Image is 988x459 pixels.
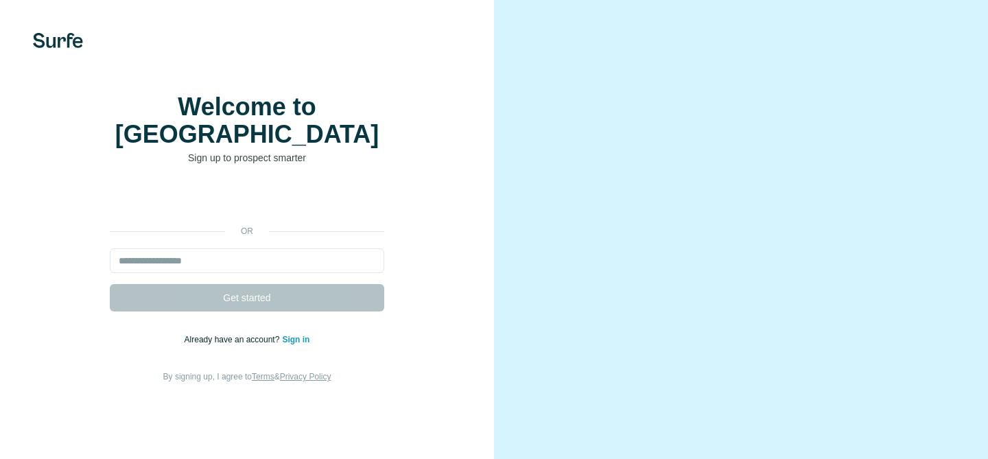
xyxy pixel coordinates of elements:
span: By signing up, I agree to & [163,372,331,381]
a: Sign in [282,335,309,344]
span: Already have an account? [185,335,283,344]
iframe: Schaltfläche „Über Google anmelden“ [103,185,391,215]
p: or [225,225,269,237]
p: Sign up to prospect smarter [110,151,384,165]
a: Terms [252,372,274,381]
a: Privacy Policy [280,372,331,381]
img: Surfe's logo [33,33,83,48]
h1: Welcome to [GEOGRAPHIC_DATA] [110,93,384,148]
